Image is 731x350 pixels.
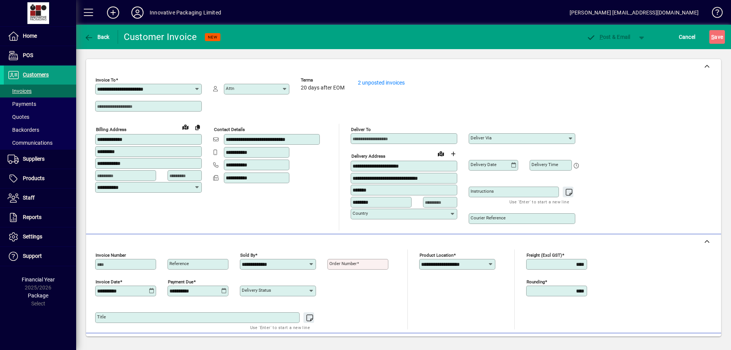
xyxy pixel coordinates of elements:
button: Back [82,30,112,44]
mat-label: Delivery date [471,162,496,167]
mat-label: Invoice date [96,279,120,284]
button: Choose address [447,148,459,160]
span: Staff [23,195,35,201]
button: Profile [125,6,150,19]
div: Innovative Packaging Limited [150,6,221,19]
a: View on map [435,147,447,160]
div: [PERSON_NAME] [EMAIL_ADDRESS][DOMAIN_NAME] [570,6,699,19]
mat-label: Instructions [471,189,494,194]
a: Backorders [4,123,76,136]
span: Package [28,292,48,299]
a: Invoices [4,85,76,97]
span: POS [23,52,33,58]
button: Cancel [677,30,697,44]
mat-label: Delivery time [531,162,558,167]
app-page-header-button: Back [76,30,118,44]
mat-label: Payment due [168,279,193,284]
mat-label: Invoice number [96,253,126,258]
button: Add [101,6,125,19]
span: 20 days after EOM [301,85,345,91]
span: Settings [23,233,42,240]
span: Backorders [8,127,39,133]
mat-label: Rounding [527,279,545,284]
span: Communications [8,140,53,146]
mat-label: Country [353,211,368,216]
a: Settings [4,227,76,246]
a: Knowledge Base [706,2,721,26]
mat-hint: Use 'Enter' to start a new line [509,197,569,206]
div: Customer Invoice [124,31,197,43]
span: NEW [208,35,217,40]
mat-label: Order number [329,261,357,266]
mat-label: Title [97,314,106,320]
mat-label: Freight (excl GST) [527,253,562,258]
a: Home [4,27,76,46]
span: Support [23,253,42,259]
mat-label: Attn [226,86,234,91]
a: Staff [4,189,76,208]
span: Cancel [679,31,696,43]
a: Payments [4,97,76,110]
a: Support [4,247,76,266]
mat-label: Invoice To [96,77,116,83]
a: Suppliers [4,150,76,169]
button: Save [709,30,725,44]
span: Suppliers [23,156,45,162]
span: ost & Email [586,34,630,40]
mat-label: Sold by [240,253,255,258]
span: S [711,34,714,40]
span: Back [84,34,110,40]
span: Quotes [8,114,29,120]
span: ave [711,31,723,43]
mat-label: Deliver via [471,135,492,141]
mat-hint: Use 'Enter' to start a new line [250,323,310,332]
span: Invoices [8,88,32,94]
button: Copy to Delivery address [192,121,204,133]
a: Reports [4,208,76,227]
a: POS [4,46,76,65]
span: Products [23,175,45,181]
span: Reports [23,214,41,220]
span: Home [23,33,37,39]
mat-label: Delivery status [242,288,271,293]
button: Post & Email [583,30,634,44]
span: Customers [23,72,49,78]
span: Payments [8,101,36,107]
a: Quotes [4,110,76,123]
span: Financial Year [22,276,55,283]
span: Terms [301,78,346,83]
mat-label: Courier Reference [471,215,506,221]
a: View on map [179,121,192,133]
mat-label: Deliver To [351,127,371,132]
a: Communications [4,136,76,149]
a: Products [4,169,76,188]
span: P [600,34,603,40]
mat-label: Reference [169,261,189,266]
mat-label: Product location [420,253,453,258]
a: 2 unposted invoices [358,80,405,86]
